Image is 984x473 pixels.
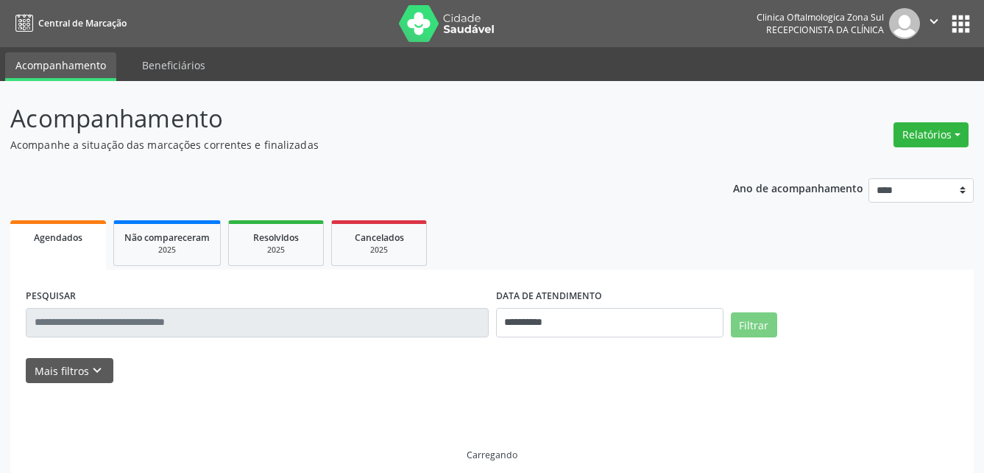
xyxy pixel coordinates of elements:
[5,52,116,81] a: Acompanhamento
[89,362,105,379] i: keyboard_arrow_down
[926,13,942,29] i: 
[766,24,884,36] span: Recepcionista da clínica
[920,8,948,39] button: 
[467,449,517,461] div: Carregando
[239,245,313,256] div: 2025
[26,285,76,308] label: PESQUISAR
[253,231,299,244] span: Resolvidos
[26,358,113,384] button: Mais filtroskeyboard_arrow_down
[355,231,404,244] span: Cancelados
[731,312,777,337] button: Filtrar
[889,8,920,39] img: img
[38,17,127,29] span: Central de Marcação
[733,178,863,197] p: Ano de acompanhamento
[132,52,216,78] a: Beneficiários
[10,137,684,153] p: Acompanhe a situação das marcações correntes e finalizadas
[10,100,684,137] p: Acompanhamento
[757,11,884,24] div: Clinica Oftalmologica Zona Sul
[893,122,969,147] button: Relatórios
[10,11,127,35] a: Central de Marcação
[342,245,416,256] div: 2025
[34,231,82,244] span: Agendados
[948,11,974,37] button: apps
[124,231,210,244] span: Não compareceram
[124,245,210,256] div: 2025
[496,285,602,308] label: DATA DE ATENDIMENTO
